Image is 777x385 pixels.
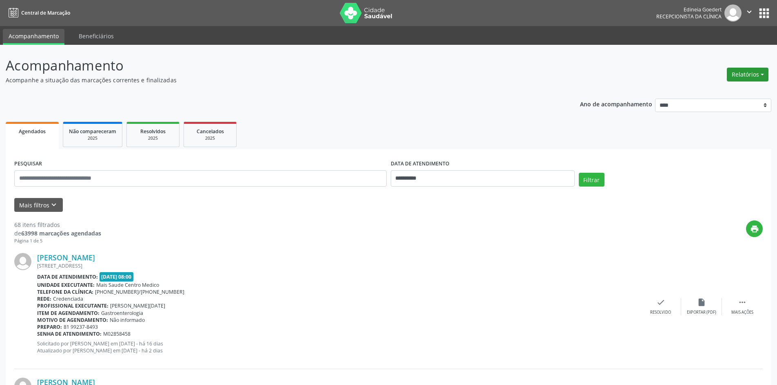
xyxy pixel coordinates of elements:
p: Solicitado por [PERSON_NAME] em [DATE] - há 16 dias Atualizado por [PERSON_NAME] em [DATE] - há 2... [37,340,640,354]
div: 2025 [190,135,230,141]
button: apps [757,6,771,20]
div: Resolvido [650,310,671,315]
i: insert_drive_file [697,298,706,307]
b: Rede: [37,295,51,302]
b: Unidade executante: [37,282,95,288]
div: Página 1 de 5 [14,238,101,244]
label: PESQUISAR [14,158,42,170]
a: Beneficiários [73,29,120,43]
div: 2025 [69,135,116,141]
div: 68 itens filtrados [14,220,101,229]
a: Central de Marcação [6,6,70,20]
b: Preparo: [37,323,62,330]
i:  [738,298,747,307]
img: img [14,253,31,270]
span: Agendados [19,128,46,135]
span: Resolvidos [140,128,166,135]
span: [PHONE_NUMBER]/[PHONE_NUMBER] [95,288,184,295]
span: Não informado [110,317,145,323]
span: Cancelados [197,128,224,135]
p: Ano de acompanhamento [580,99,652,109]
i: check [656,298,665,307]
a: [PERSON_NAME] [37,253,95,262]
span: 81 99237-8493 [64,323,98,330]
div: [STREET_ADDRESS] [37,262,640,269]
div: Edineia Goedert [656,6,722,13]
span: Central de Marcação [21,9,70,16]
p: Acompanhamento [6,55,542,76]
span: [PERSON_NAME][DATE] [110,302,165,309]
div: 2025 [133,135,173,141]
button: Filtrar [579,173,604,187]
i: print [750,224,759,233]
span: M02858458 [103,330,131,337]
button:  [742,4,757,22]
b: Profissional executante: [37,302,108,309]
label: DATA DE ATENDIMENTO [391,158,449,170]
span: Mais Saude Centro Medico [96,282,159,288]
a: Acompanhamento [3,29,64,45]
span: Não compareceram [69,128,116,135]
strong: 63998 marcações agendadas [21,229,101,237]
b: Motivo de agendamento: [37,317,108,323]
p: Acompanhe a situação das marcações correntes e finalizadas [6,76,542,84]
i:  [745,7,754,16]
b: Senha de atendimento: [37,330,102,337]
b: Data de atendimento: [37,273,98,280]
button: Mais filtroskeyboard_arrow_down [14,198,63,212]
span: [DATE] 08:00 [100,272,134,282]
b: Telefone da clínica: [37,288,93,295]
span: Gastroenterologia [101,310,143,317]
span: Credenciada [53,295,83,302]
b: Item de agendamento: [37,310,100,317]
i: keyboard_arrow_down [49,200,58,209]
button: Relatórios [727,68,768,81]
div: de [14,229,101,238]
div: Exportar (PDF) [687,310,716,315]
div: Mais ações [731,310,753,315]
button: print [746,220,763,237]
img: img [724,4,742,22]
span: Recepcionista da clínica [656,13,722,20]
